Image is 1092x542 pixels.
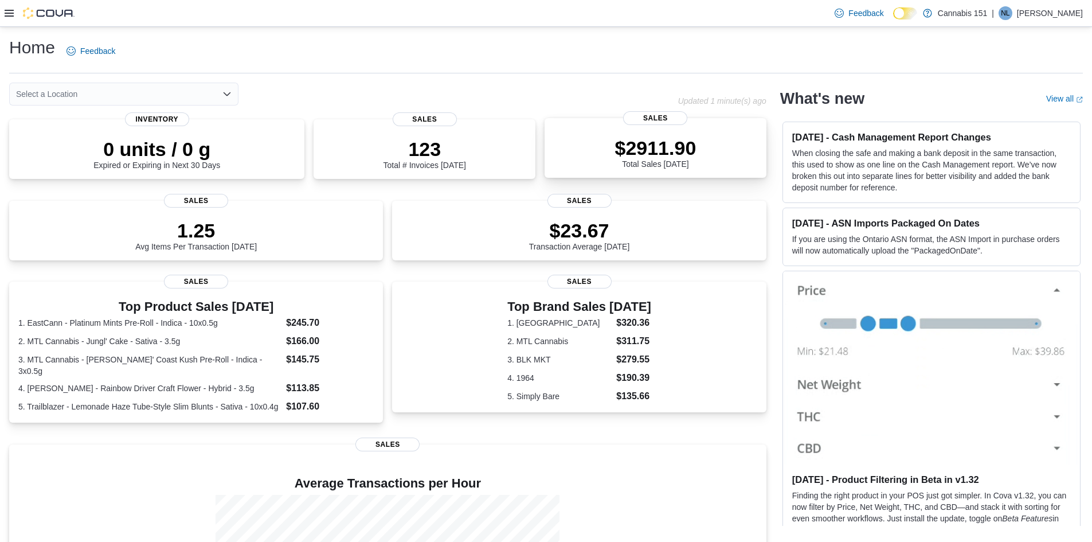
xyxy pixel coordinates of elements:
span: Feedback [848,7,883,19]
a: View allExternal link [1046,94,1083,103]
h3: [DATE] - ASN Imports Packaged On Dates [792,217,1071,229]
span: Sales [623,111,687,125]
dd: $135.66 [616,389,651,403]
p: Updated 1 minute(s) ago [678,96,766,106]
dd: $145.75 [286,353,374,366]
dt: 5. Trailblazer - Lemonade Haze Tube-Style Slim Blunts - Sativa - 10x0.4g [18,401,281,412]
dt: 3. BLK MKT [507,354,612,365]
div: Transaction Average [DATE] [529,219,630,251]
a: Feedback [62,40,120,63]
p: 0 units / 0 g [93,138,220,161]
h2: What's new [780,89,864,108]
p: $23.67 [529,219,630,242]
dd: $113.85 [286,381,374,395]
dd: $107.60 [286,400,374,414]
span: Inventory [125,112,189,126]
p: 123 [383,138,466,161]
dd: $166.00 [286,334,374,348]
a: Feedback [830,2,888,25]
dt: 3. MTL Cannabis - [PERSON_NAME]' Coast Kush Pre-Roll - Indica - 3x0.5g [18,354,281,377]
h1: Home [9,36,55,59]
h4: Average Transactions per Hour [18,477,757,490]
span: Dark Mode [893,20,894,20]
dt: 1. EastCann - Platinum Mints Pre-Roll - Indica - 10x0.5g [18,317,281,329]
p: [PERSON_NAME] [1017,6,1083,20]
p: If you are using the Ontario ASN format, the ASN Import in purchase orders will now automatically... [792,233,1071,256]
p: Cannabis 151 [938,6,987,20]
dd: $279.55 [616,353,651,366]
em: Beta Features [1002,514,1052,523]
dd: $320.36 [616,316,651,330]
dt: 4. 1964 [507,372,612,384]
span: Sales [164,275,228,288]
h3: Top Product Sales [DATE] [18,300,374,314]
div: Avg Items Per Transaction [DATE] [135,219,257,251]
span: Sales [164,194,228,208]
p: 1.25 [135,219,257,242]
span: Sales [355,438,420,451]
div: Nina Lawson [999,6,1012,20]
dt: 4. [PERSON_NAME] - Rainbow Driver Craft Flower - Hybrid - 3.5g [18,383,281,394]
dt: 1. [GEOGRAPHIC_DATA] [507,317,612,329]
dd: $245.70 [286,316,374,330]
span: NL [1001,6,1009,20]
dt: 2. MTL Cannabis [507,336,612,347]
dt: 2. MTL Cannabis - Jungl' Cake - Sativa - 3.5g [18,336,281,347]
dd: $190.39 [616,371,651,385]
span: Sales [547,194,612,208]
button: Open list of options [222,89,232,99]
span: Sales [547,275,612,288]
h3: Top Brand Sales [DATE] [507,300,651,314]
span: Feedback [80,45,115,57]
p: | [992,6,994,20]
p: $2911.90 [615,137,696,159]
dt: 5. Simply Bare [507,391,612,402]
span: Sales [393,112,457,126]
p: When closing the safe and making a bank deposit in the same transaction, this used to show as one... [792,147,1071,193]
input: Dark Mode [893,7,917,20]
h3: [DATE] - Cash Management Report Changes [792,131,1071,143]
div: Total # Invoices [DATE] [383,138,466,170]
h3: [DATE] - Product Filtering in Beta in v1.32 [792,474,1071,485]
div: Total Sales [DATE] [615,137,696,169]
dd: $311.75 [616,334,651,348]
img: Cova [23,7,75,19]
div: Expired or Expiring in Next 30 Days [93,138,220,170]
svg: External link [1076,96,1083,103]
